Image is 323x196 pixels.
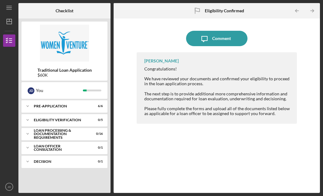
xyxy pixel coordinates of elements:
[92,146,103,150] div: 0 / 1
[92,104,103,108] div: 6 / 6
[28,87,34,94] div: J D
[37,68,92,73] b: Traditional Loan Application
[37,73,92,78] div: $60K
[56,8,73,13] b: Checklist
[144,76,291,86] div: We have reviewed your documents and confirmed your eligibility to proceed in the loan application...
[144,58,179,63] div: [PERSON_NAME]
[34,160,88,163] div: Decision
[3,181,15,193] button: JD
[92,160,103,163] div: 0 / 1
[34,104,88,108] div: Pre-Application
[144,91,291,101] div: The next step is to provide additional more comprehensive information and documentation required ...
[212,31,231,46] div: Comment
[34,144,88,151] div: Loan Officer Consultation
[34,118,88,122] div: Eligibility Verification
[7,185,11,189] text: JD
[186,31,247,46] button: Comment
[92,132,103,136] div: 0 / 16
[34,129,88,139] div: Loan Processing & Documentation Requirements
[205,8,244,13] b: Eligibility Confirmed
[144,66,291,71] div: Congratulations!
[92,118,103,122] div: 0 / 5
[144,106,291,116] div: Please fully complete the forms and upload all of the documents listed below as applicable for a ...
[21,25,107,62] img: Product logo
[36,85,83,96] div: You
